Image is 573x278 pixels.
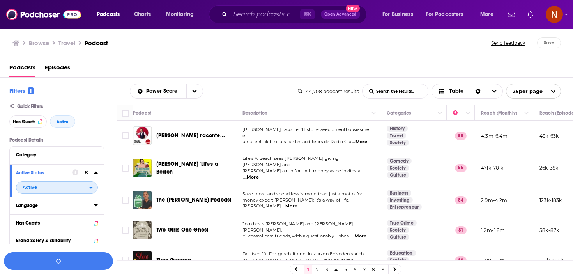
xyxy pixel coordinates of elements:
[9,61,35,77] a: Podcasts
[242,108,267,118] div: Description
[481,108,517,118] div: Reach (Monthly)
[122,257,129,264] span: Toggle select row
[455,164,467,172] p: 85
[313,265,321,274] a: 2
[387,227,409,233] a: Society
[546,6,563,23] img: User Profile
[23,185,37,189] span: Active
[133,221,152,239] img: Two Girls One Ghost
[387,165,409,171] a: Society
[480,9,493,20] span: More
[546,6,563,23] button: Show profile menu
[377,8,423,21] button: open menu
[387,108,411,118] div: Categories
[346,5,360,12] span: New
[242,127,369,138] span: [PERSON_NAME] raconte l’Histoire avec un enthousiasme et
[17,104,43,109] span: Quick Filters
[382,9,413,20] span: For Business
[369,109,378,118] button: Column Actions
[97,9,120,20] span: Podcasts
[304,265,312,274] a: 1
[9,137,104,143] p: Podcast Details
[133,251,152,269] img: Slow German
[16,200,94,210] button: Language
[9,87,34,94] h2: Filters
[156,161,218,175] span: [PERSON_NAME] 'Life's a Beach'
[387,190,411,196] a: Business
[481,227,505,234] p: 1.2m-1.8m
[505,8,518,21] a: Show notifications dropdown
[16,236,98,245] button: Brand Safety & Suitability
[489,37,528,48] button: Send feedback
[133,191,152,209] img: The Clark Howard Podcast
[242,168,360,174] span: [PERSON_NAME] a run for their money as he invites a
[122,197,129,204] span: Toggle select row
[300,9,315,19] span: ⌘ K
[387,158,412,164] a: Comedy
[85,39,108,47] h3: Podcast
[16,181,98,194] button: open menu
[133,159,152,177] a: Alan Carr's 'Life's a Beach'
[546,6,563,23] span: Logged in as AdelNBM
[455,226,467,234] p: 81
[449,89,463,94] span: Table
[91,8,130,21] button: open menu
[13,120,35,124] span: Has Guests
[156,227,208,233] span: Two Girls One Ghost
[243,174,259,181] span: ...More
[156,132,225,140] a: [PERSON_NAME] raconte...
[50,115,75,128] button: Active
[6,7,81,22] img: Podchaser - Follow, Share and Rate Podcasts
[537,37,561,48] button: Save
[161,8,204,21] button: open menu
[242,197,349,209] span: money expert [PERSON_NAME]; it’s a way of life. [PERSON_NAME]
[166,9,194,20] span: Monitoring
[16,181,98,194] h2: filter dropdown
[360,265,368,274] a: 7
[332,265,340,274] a: 4
[435,109,445,118] button: Column Actions
[242,156,339,167] span: Life’s A Beach sees [PERSON_NAME] giving [PERSON_NAME] and
[323,265,331,274] a: 3
[522,109,531,118] button: Column Actions
[28,87,34,94] span: 1
[130,84,203,99] h2: Choose List sort
[133,126,152,145] img: Franck Ferrand raconte...
[481,257,505,264] p: 1.3m-1.9m
[156,257,191,263] span: Slow German
[186,84,203,98] button: open menu
[156,196,231,204] a: The [PERSON_NAME] Podcast
[387,133,406,139] a: Travel
[156,197,231,203] span: The [PERSON_NAME] Podcast
[122,165,129,172] span: Toggle select row
[341,265,349,274] a: 5
[387,172,409,178] a: Culture
[16,152,93,158] div: Category
[539,227,559,234] p: 58k-87k
[539,165,558,171] p: 26k-39k
[45,61,70,77] span: Episodes
[146,89,180,94] span: Power Score
[351,265,359,274] a: 6
[242,221,353,233] span: Join hosts [PERSON_NAME] and [PERSON_NAME] [PERSON_NAME],
[387,250,416,256] a: Education
[16,238,91,243] div: Brand Safety & Suitability
[242,257,354,269] span: [PERSON_NAME] [PERSON_NAME] über deutsche Themen. Es
[324,12,357,16] span: Open Advanced
[58,39,75,47] h1: Travel
[387,140,409,146] a: Society
[481,133,508,139] p: 4.3m-6.4m
[130,89,186,94] button: open menu
[156,226,208,234] a: Two Girls One Ghost
[122,132,129,139] span: Toggle select row
[524,8,536,21] a: Show notifications dropdown
[321,10,360,19] button: Open AdvancedNew
[16,220,91,226] div: Has Guests
[122,227,129,234] span: Toggle select row
[57,120,69,124] span: Active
